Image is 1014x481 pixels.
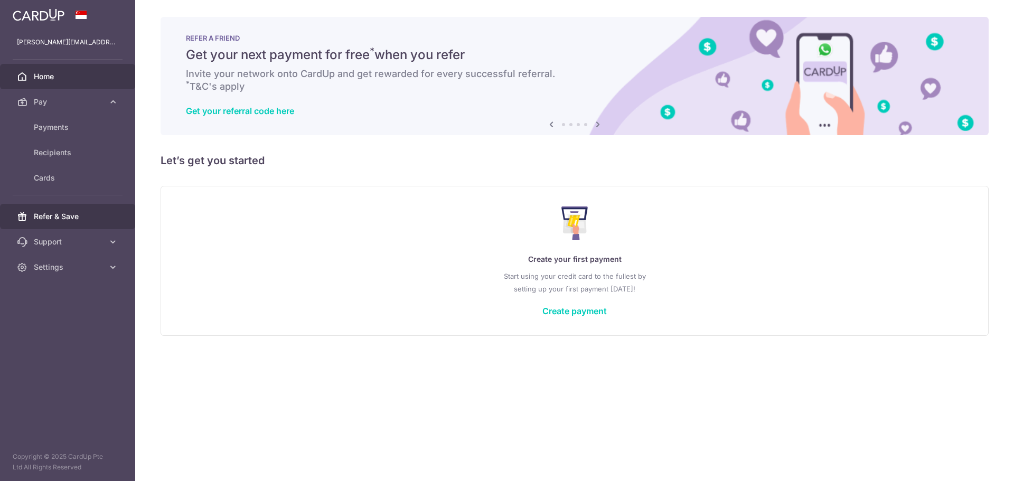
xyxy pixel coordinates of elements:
[34,262,104,272] span: Settings
[34,237,104,247] span: Support
[34,122,104,133] span: Payments
[34,147,104,158] span: Recipients
[186,34,963,42] p: REFER A FRIEND
[186,106,294,116] a: Get your referral code here
[542,306,607,316] a: Create payment
[182,270,967,295] p: Start using your credit card to the fullest by setting up your first payment [DATE]!
[561,206,588,240] img: Make Payment
[34,97,104,107] span: Pay
[17,37,118,48] p: [PERSON_NAME][EMAIL_ADDRESS][DOMAIN_NAME]
[34,211,104,222] span: Refer & Save
[186,68,963,93] h6: Invite your network onto CardUp and get rewarded for every successful referral. T&C's apply
[182,253,967,266] p: Create your first payment
[34,173,104,183] span: Cards
[34,71,104,82] span: Home
[186,46,963,63] h5: Get your next payment for free when you refer
[161,152,989,169] h5: Let’s get you started
[161,17,989,135] img: RAF banner
[13,8,64,21] img: CardUp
